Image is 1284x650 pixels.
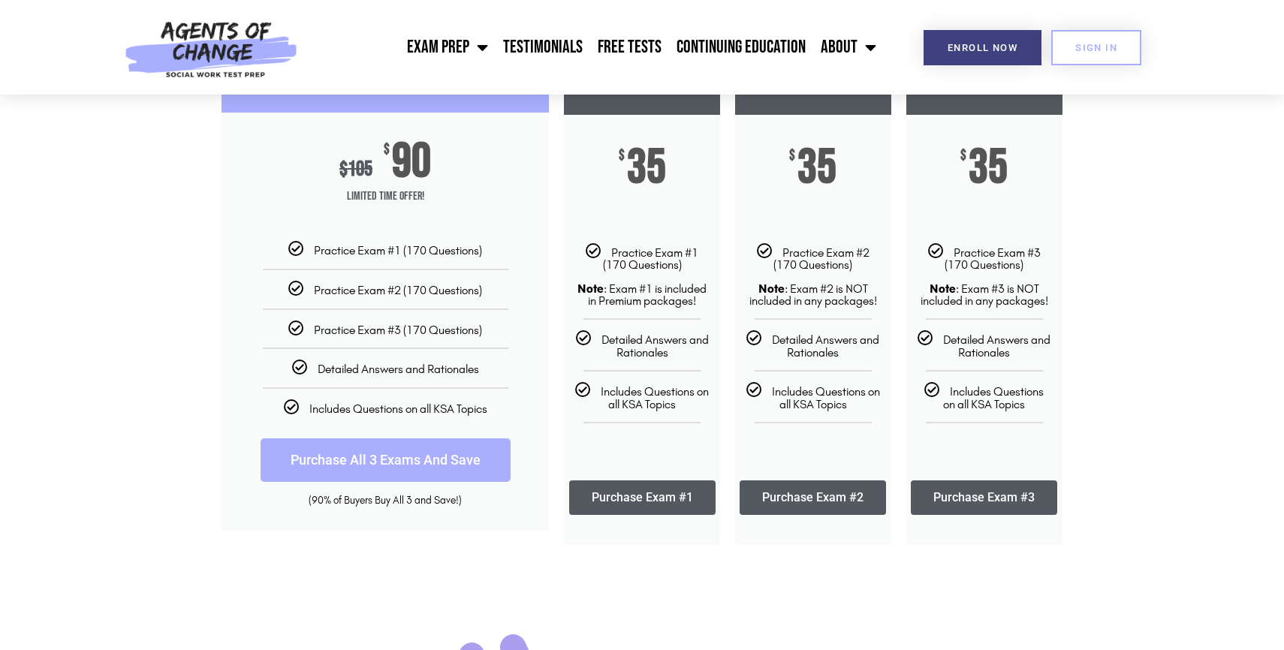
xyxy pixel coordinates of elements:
[619,149,625,164] span: $
[797,149,836,188] span: 35
[314,243,482,257] span: Practice Exam #1 (170 Questions)
[318,362,479,376] span: Detailed Answers and Rationales
[948,43,1017,53] span: Enroll Now
[749,245,877,308] span: Practice Exam #2 (170 Questions) : Exam #2 is NOT included in any packages!
[392,143,431,182] span: 90
[1051,30,1141,65] a: SIGN IN
[309,402,487,416] span: Includes Questions on all KSA Topics
[740,480,886,515] a: Purchase Exam #2
[496,29,590,66] a: Testimonials
[943,384,1044,411] span: Includes Questions on all KSA Topics
[960,149,966,164] span: $
[943,333,1050,360] span: Detailed Answers and Rationales
[601,384,709,411] span: Includes Questions on all KSA Topics
[627,149,666,188] span: 35
[244,493,526,508] div: (90% of Buyers Buy All 3 and Save!)
[339,157,372,182] div: 105
[222,182,549,212] span: Limited Time Offer!
[399,29,496,66] a: Exam Prep
[813,29,884,66] a: About
[569,480,716,515] a: Purchase Exam #1
[789,149,795,164] span: $
[577,245,707,308] span: Practice Exam #1 (170 Questions) : Exam #1 is included in Premium packages!
[261,438,511,482] a: Purchase All 3 Exams And Save
[930,281,956,296] span: Note
[306,29,884,66] nav: Menu
[911,480,1057,515] a: Purchase Exam #3
[969,149,1008,188] span: 35
[772,333,879,360] span: Detailed Answers and Rationales
[339,157,348,182] span: $
[921,245,1048,308] span: Practice Exam #3 (170 Questions) : Exam #3 is NOT included in any packages!
[601,333,709,360] span: Detailed Answers and Rationales
[314,283,482,297] span: Practice Exam #2 (170 Questions)
[669,29,813,66] a: Continuing Education
[1075,43,1117,53] span: SIGN IN
[384,143,390,158] span: $
[924,30,1041,65] a: Enroll Now
[758,281,785,296] span: Note
[772,384,880,411] span: Includes Questions on all KSA Topics
[577,281,604,296] b: Note
[314,323,482,337] span: Practice Exam #3 (170 Questions)
[590,29,669,66] a: Free Tests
